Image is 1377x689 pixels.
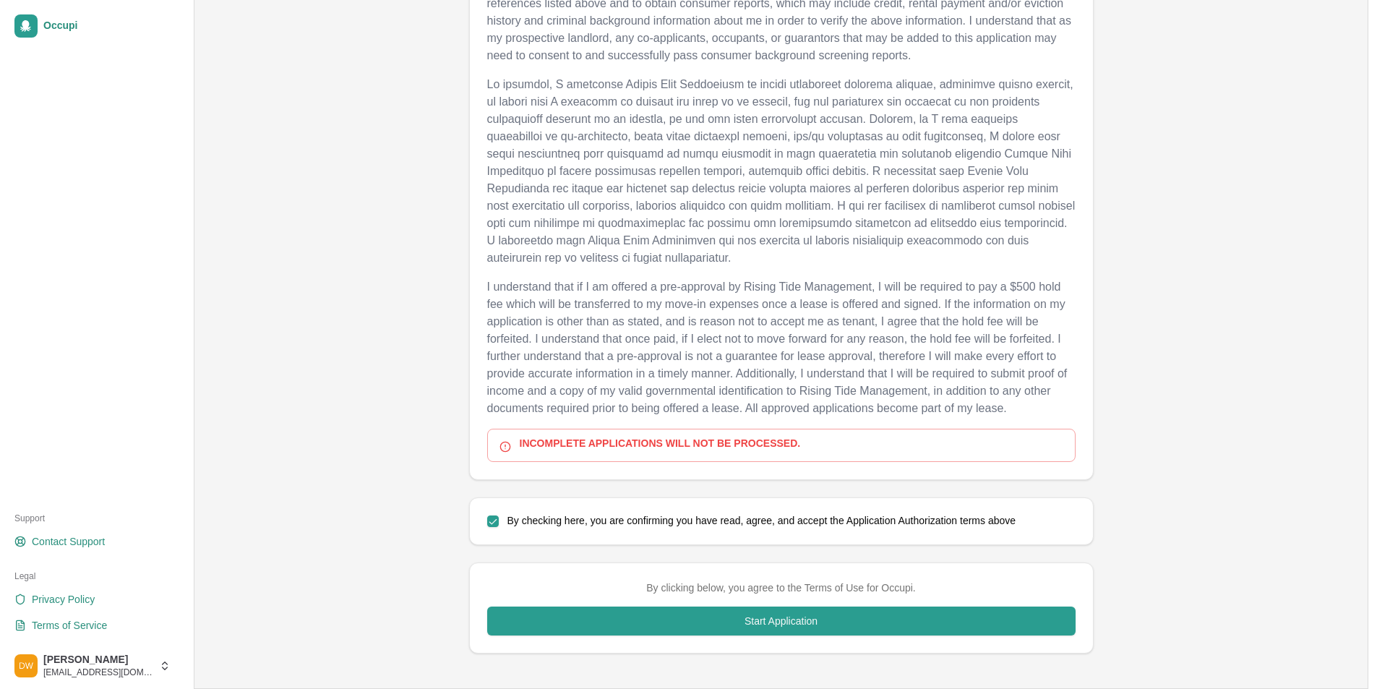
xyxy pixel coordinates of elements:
button: Start Application [487,607,1076,635]
label: By checking here, you are confirming you have read, agree, and accept the Application Authorizati... [507,515,1016,526]
span: Terms of Service [32,618,107,633]
img: Danielle Wright [14,654,38,677]
a: Terms of Service [9,614,176,637]
span: Contact Support [32,534,105,549]
span: [EMAIL_ADDRESS][DOMAIN_NAME] [43,667,153,678]
span: Occupi [43,20,171,33]
p: I understand that if I am offered a pre-approval by Rising Tide Management, I will be required to... [487,278,1076,417]
span: Privacy Policy [32,592,95,607]
div: Support [9,507,176,530]
div: Legal [9,565,176,588]
p: Lo ipsumdol, S ametconse Adipis Elit Seddoeiusm te incidi utlaboreet dolorema aliquae, adminimve ... [487,76,1076,267]
div: INCOMPLETE APPLICATIONS WILL NOT BE PROCESSED. [499,436,1063,450]
a: Privacy Policy [9,588,176,611]
a: Contact Support [9,530,176,553]
span: [PERSON_NAME] [43,654,153,667]
button: Danielle Wright[PERSON_NAME][EMAIL_ADDRESS][DOMAIN_NAME] [9,649,176,683]
a: Occupi [9,9,176,43]
p: By clicking below, you agree to the Terms of Use for Occupi. [487,581,1076,595]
